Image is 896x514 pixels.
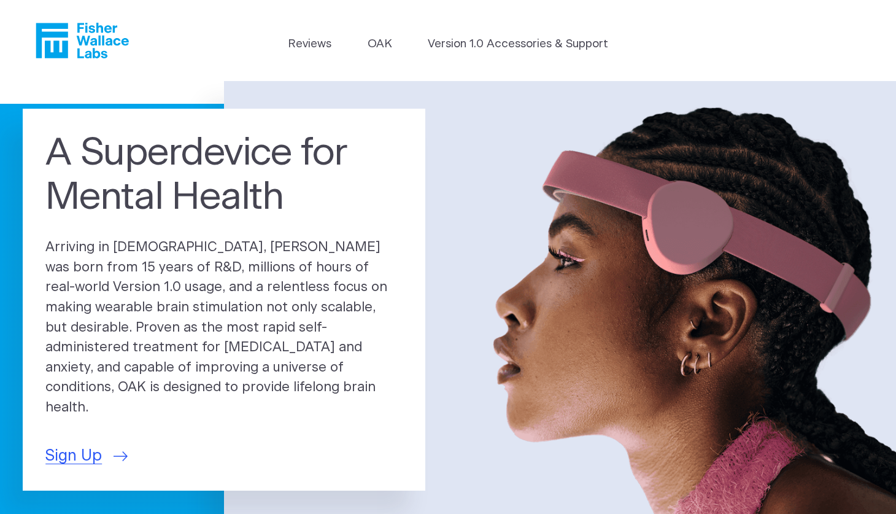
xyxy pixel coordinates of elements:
[428,36,608,53] a: Version 1.0 Accessories & Support
[45,238,403,418] p: Arriving in [DEMOGRAPHIC_DATA], [PERSON_NAME] was born from 15 years of R&D, millions of hours of...
[45,445,128,468] a: Sign Up
[45,131,403,219] h1: A Superdevice for Mental Health
[368,36,392,53] a: OAK
[288,36,331,53] a: Reviews
[36,23,129,58] a: Fisher Wallace
[45,445,102,468] span: Sign Up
